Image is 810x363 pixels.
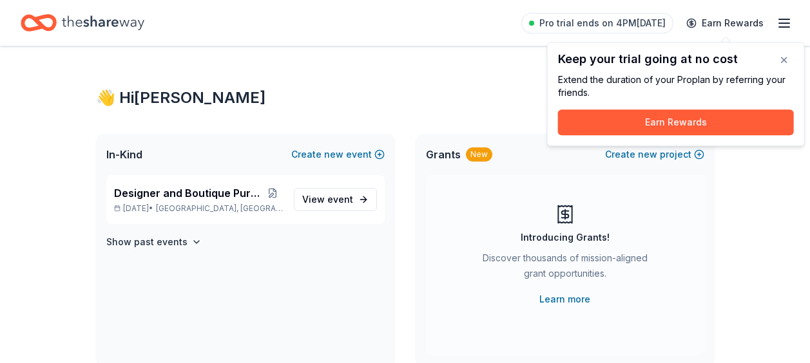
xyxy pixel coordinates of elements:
[327,194,353,205] span: event
[539,292,590,307] a: Learn more
[426,147,461,162] span: Grants
[558,109,794,135] button: Earn Rewards
[324,147,343,162] span: new
[605,147,704,162] button: Createnewproject
[106,234,202,250] button: Show past events
[558,73,794,99] div: Extend the duration of your Pro plan by referring your friends.
[96,88,715,108] div: 👋 Hi [PERSON_NAME]
[106,147,142,162] span: In-Kind
[294,188,377,211] a: View event
[291,147,385,162] button: Createnewevent
[521,230,610,245] div: Introducing Grants!
[466,147,492,162] div: New
[521,13,673,33] a: Pro trial ends on 4PM[DATE]
[638,147,657,162] span: new
[539,15,666,31] span: Pro trial ends on 4PM[DATE]
[679,12,771,35] a: Earn Rewards
[302,192,353,207] span: View
[477,250,653,286] div: Discover thousands of mission-aligned grant opportunities.
[114,203,284,214] p: [DATE] •
[558,53,794,66] div: Keep your trial going at no cost
[114,185,262,201] span: Designer and Boutique Purse Bingo
[21,8,144,38] a: Home
[156,203,283,214] span: [GEOGRAPHIC_DATA], [GEOGRAPHIC_DATA]
[106,234,188,250] h4: Show past events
